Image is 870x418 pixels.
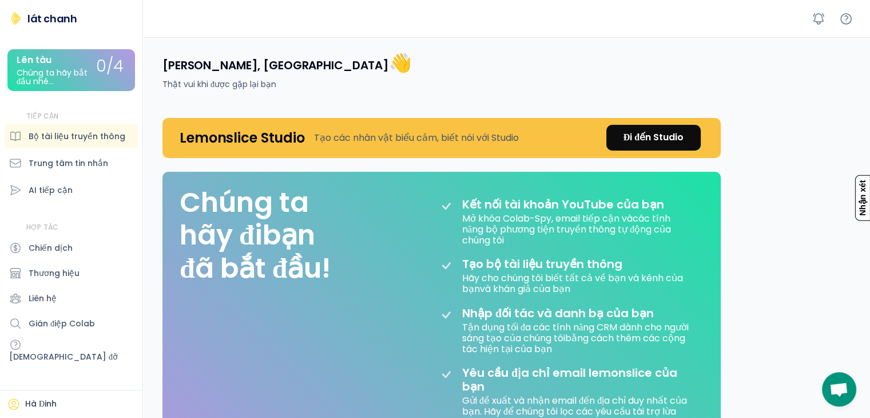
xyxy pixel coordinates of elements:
[9,351,118,362] font: [DEMOGRAPHIC_DATA] đỡ
[162,78,276,90] font: Thật vui khi được gặp lại bạn
[858,180,867,215] font: Nhận xét
[462,256,622,272] font: Tạo bộ tài liệu truyền thông
[26,111,59,121] font: TIẾP CẬN
[29,318,95,329] font: Gián điệp Colab
[29,293,57,304] font: Liên hệ
[29,184,73,196] font: AI tiếp cận
[623,131,684,144] font: Đi đến Studio
[180,216,331,287] font: bạn đã bắt đầu!
[462,365,680,395] font: Yêu cầu địa chỉ email lemonslice của bạn
[180,128,305,147] font: Lemonslice Studio
[29,131,125,142] font: Bộ tài liệu truyền thông
[162,57,389,73] font: [PERSON_NAME], [GEOGRAPHIC_DATA]
[389,50,412,76] font: 👋
[462,212,633,225] font: Mở khóa Colab-Spy, email tiếp cận và
[96,55,124,77] font: 0/4
[462,305,654,321] font: Nhập đối tác và danh bạ của bạn
[462,212,673,247] font: các tính năng bộ phương tiện truyền thông tự động của chúng tôi
[29,157,108,169] font: Trung tâm tin nhắn
[26,222,58,232] font: HỢP TÁC
[480,282,570,295] font: và khán giả của bạn
[462,196,664,212] font: Kết nối tài khoản YouTube của bạn
[606,125,701,151] a: Đi đến Studio
[25,398,57,409] font: Hà Đinh
[29,242,73,254] font: Chiến dịch
[462,271,685,295] font: Hãy cho chúng tôi biết tất cả về bạn và kênh của bạn
[9,11,23,25] img: lát chanh
[180,183,315,255] font: Chúng ta hãy đi
[29,267,80,279] font: Thương hiệu
[17,53,51,66] font: Lên tàu
[462,321,691,345] font: Tận dụng tối đa các tính năng CRM dành cho người sáng tạo của chúng tôi
[17,67,90,87] font: Chúng ta hãy bắt đầu nhé...
[314,131,519,144] font: Tạo các nhân vật biểu cảm, biết nói với Studio
[822,372,856,407] a: Mở cuộc trò chuyện
[462,332,688,356] font: bằng cách thêm các cộng tác hiện tại của bạn
[27,11,77,26] font: lát chanh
